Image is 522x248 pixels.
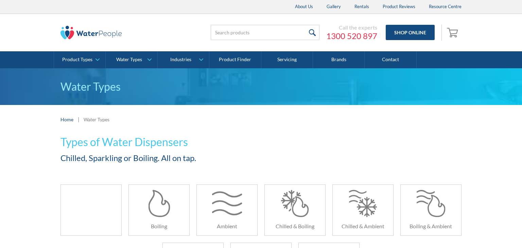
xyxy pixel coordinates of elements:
[196,184,258,236] a: Ambient
[445,24,462,41] a: Open empty cart
[170,57,191,63] div: Industries
[60,78,462,95] p: Water Types
[326,24,377,31] div: Call the experts
[265,222,325,230] h6: Chilled & Boiling
[401,222,461,230] h6: Boiling & Ambient
[332,184,394,236] a: Chilled & Ambient
[211,25,319,40] input: Search products
[54,51,105,68] a: Product Types
[326,31,377,41] a: 1300 520 897
[129,222,189,230] h6: Boiling
[400,184,462,236] a: Boiling & Ambient
[447,27,460,38] img: shopping cart
[386,25,435,40] a: Shop Online
[60,116,73,123] a: Home
[116,57,142,63] div: Water Types
[333,222,393,230] h6: Chilled & Ambient
[60,26,122,39] img: The Water People
[365,51,416,68] a: Contact
[62,57,92,63] div: Product Types
[60,152,326,164] h2: Chilled, Sparkling or Boiling. All on tap.
[84,116,109,123] div: Water Types
[106,51,157,68] a: Water Types
[209,51,261,68] a: Product Finder
[158,51,209,68] a: Industries
[77,115,80,123] div: |
[60,184,122,236] a: Chilled
[264,184,326,236] a: Chilled & Boiling
[61,222,121,230] h6: Chilled
[128,184,190,236] a: Boiling
[313,51,365,68] a: Brands
[454,214,522,248] iframe: podium webchat widget bubble
[60,134,326,150] h1: Types of Water Dispensers
[197,222,257,230] h6: Ambient
[261,51,313,68] a: Servicing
